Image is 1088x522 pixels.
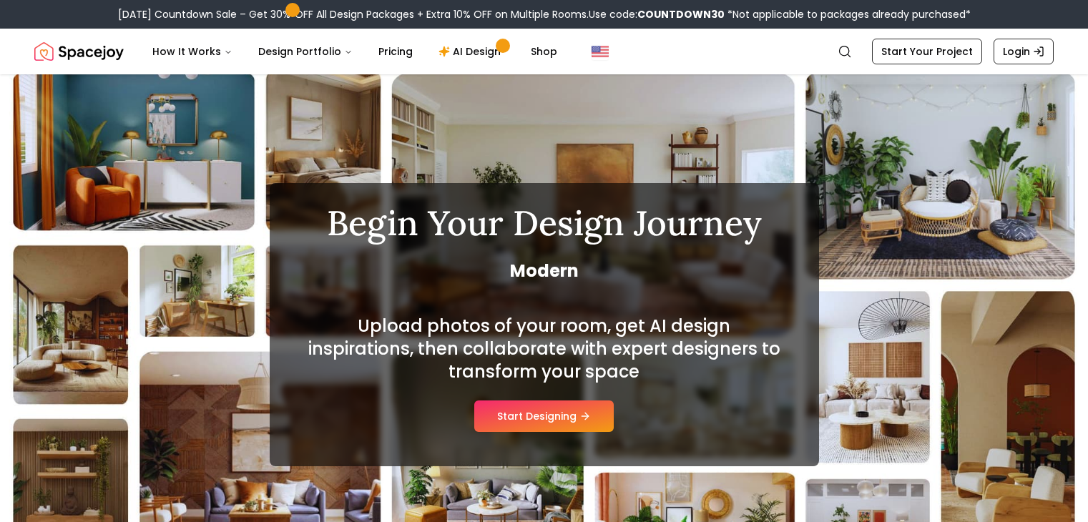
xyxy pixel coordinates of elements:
[304,206,785,240] h1: Begin Your Design Journey
[872,39,982,64] a: Start Your Project
[304,260,785,282] span: Modern
[994,39,1054,64] a: Login
[725,7,971,21] span: *Not applicable to packages already purchased*
[34,37,124,66] img: Spacejoy Logo
[592,43,609,60] img: United States
[474,400,614,432] button: Start Designing
[141,37,569,66] nav: Main
[637,7,725,21] b: COUNTDOWN30
[589,7,725,21] span: Use code:
[34,29,1054,74] nav: Global
[304,315,785,383] h2: Upload photos of your room, get AI design inspirations, then collaborate with expert designers to...
[367,37,424,66] a: Pricing
[247,37,364,66] button: Design Portfolio
[118,7,971,21] div: [DATE] Countdown Sale – Get 30% OFF All Design Packages + Extra 10% OFF on Multiple Rooms.
[519,37,569,66] a: Shop
[34,37,124,66] a: Spacejoy
[141,37,244,66] button: How It Works
[427,37,516,66] a: AI Design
